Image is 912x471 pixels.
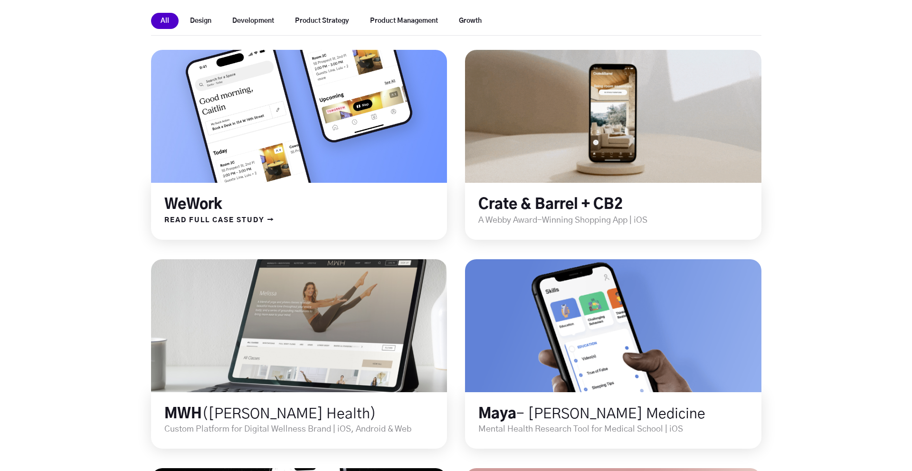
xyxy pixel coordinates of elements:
[151,214,275,226] a: READ FULL CASE STUDY →
[478,214,761,226] p: A Webby Award-Winning Shopping App | iOS
[164,407,376,421] a: MWH([PERSON_NAME] Health)
[151,50,447,240] div: long term stock exchange (ltse)
[223,13,284,29] button: Development
[202,407,376,421] span: ([PERSON_NAME] Health)
[465,50,761,240] div: long term stock exchange (ltse)
[478,198,623,212] a: Crate & Barrel + CB2
[180,13,221,29] button: Design
[478,407,705,421] a: Maya- [PERSON_NAME] Medicine
[151,13,179,29] button: All
[478,423,761,435] p: Mental Health Research Tool for Medical School | iOS
[151,259,447,449] div: long term stock exchange (ltse)
[164,423,447,435] p: Custom Platform for Digital Wellness Brand | iOS, Android & Web
[361,13,447,29] button: Product Management
[516,407,705,421] span: - [PERSON_NAME] Medicine
[164,198,222,212] a: WeWork
[465,259,761,449] div: long term stock exchange (ltse)
[285,13,359,29] button: Product Strategy
[449,13,491,29] button: Growth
